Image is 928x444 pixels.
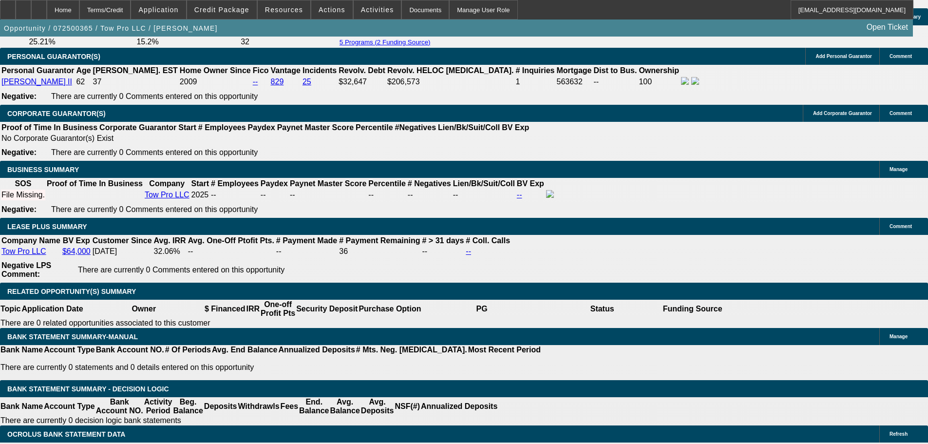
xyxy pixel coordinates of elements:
[92,247,152,256] td: [DATE]
[271,77,284,86] a: 829
[299,397,329,416] th: End. Balance
[191,190,209,200] td: 2025
[51,92,258,100] span: There are currently 0 Comments entered on this opportunity
[303,77,311,86] a: 25
[172,397,203,416] th: Beg. Balance
[361,6,394,14] span: Activities
[138,6,178,14] span: Application
[1,134,533,143] td: No Corporate Guarantor(s) Exist
[7,430,125,438] span: OCROLUS BANK STATEMENT DATA
[149,179,185,188] b: Company
[453,190,515,200] td: --
[339,247,420,256] td: 36
[0,363,541,372] p: There are currently 0 statements and 0 details entered on this opportunity
[153,247,187,256] td: 32.06%
[7,110,106,117] span: CORPORATE GUARANTOR(S)
[51,205,258,213] span: There are currently 0 Comments entered on this opportunity
[211,191,216,199] span: --
[276,236,337,245] b: # Payment Made
[1,148,37,156] b: Negative:
[1,247,46,255] a: Tow Pro LLC
[76,66,91,75] b: Age
[329,397,360,416] th: Avg. Balance
[258,0,310,19] button: Resources
[46,179,143,189] th: Proof of Time In Business
[7,223,87,231] span: LEASE PLUS SUMMARY
[360,397,395,416] th: Avg. Deposits
[339,236,420,245] b: # Payment Remaining
[187,0,257,19] button: Credit Package
[261,179,288,188] b: Paydex
[466,247,471,255] a: --
[1,123,98,133] th: Proof of Time In Business
[453,179,515,188] b: Lien/Bk/Suit/Coll
[99,123,176,132] b: Corporate Guarantor
[387,66,514,75] b: Revolv. HELOC [MEDICAL_DATA].
[277,123,354,132] b: Paynet Master Score
[368,179,405,188] b: Percentile
[368,191,405,199] div: --
[502,123,529,132] b: BV Exp
[1,236,60,245] b: Company Name
[260,300,296,318] th: One-off Profit Pts
[290,191,366,199] div: --
[557,66,592,75] b: Mortgage
[1,179,45,189] th: SOS
[311,0,353,19] button: Actions
[136,37,239,47] td: 15.2%
[76,77,91,87] td: 62
[43,397,95,416] th: Account Type
[438,123,500,132] b: Lien/Bk/Suit/Coll
[260,190,288,200] td: --
[237,397,280,416] th: Withdrawls
[1,205,37,213] b: Negative:
[466,236,510,245] b: # Coll. Calls
[7,53,100,60] span: PERSONAL GUARANTOR(S)
[890,224,912,229] span: Comment
[204,300,246,318] th: $ Financed
[7,288,136,295] span: RELATED OPPORTUNITY(S) SUMMARY
[1,191,45,199] div: File Missing.
[191,179,209,188] b: Start
[546,190,554,198] img: facebook-icon.png
[280,397,299,416] th: Fees
[93,77,178,87] td: 37
[691,77,699,85] img: linkedin-icon.png
[78,266,284,274] span: There are currently 0 Comments entered on this opportunity
[354,0,401,19] button: Activities
[253,66,269,75] b: Fico
[890,54,912,59] span: Comment
[339,66,385,75] b: Revolv. Debt
[663,300,723,318] th: Funding Source
[265,6,303,14] span: Resources
[422,236,464,245] b: # > 31 days
[43,345,95,355] th: Account Type
[815,54,872,59] span: Add Personal Guarantor
[1,66,74,75] b: Personal Guarantor
[681,77,689,85] img: facebook-icon.png
[319,6,345,14] span: Actions
[890,334,908,339] span: Manage
[131,0,186,19] button: Application
[165,345,211,355] th: # Of Periods
[890,111,912,116] span: Comment
[593,77,638,87] td: --
[813,111,872,116] span: Add Corporate Guarantor
[178,123,196,132] b: Start
[21,300,83,318] th: Application Date
[420,397,498,416] th: Annualized Deposits
[517,191,522,199] a: --
[338,77,386,87] td: $32,647
[62,247,91,255] a: $64,000
[4,24,218,32] span: Opportunity / 072500365 / Tow Pro LLC / [PERSON_NAME]
[1,92,37,100] b: Negative:
[180,66,251,75] b: Home Owner Since
[542,300,663,318] th: Status
[198,123,246,132] b: # Employees
[145,191,189,199] a: Tow Pro LLC
[246,300,260,318] th: IRR
[337,38,434,46] button: 5 Programs (2 Funding Source)
[1,77,72,86] a: [PERSON_NAME] II
[468,345,541,355] th: Most Recent Period
[515,66,554,75] b: # Inquiries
